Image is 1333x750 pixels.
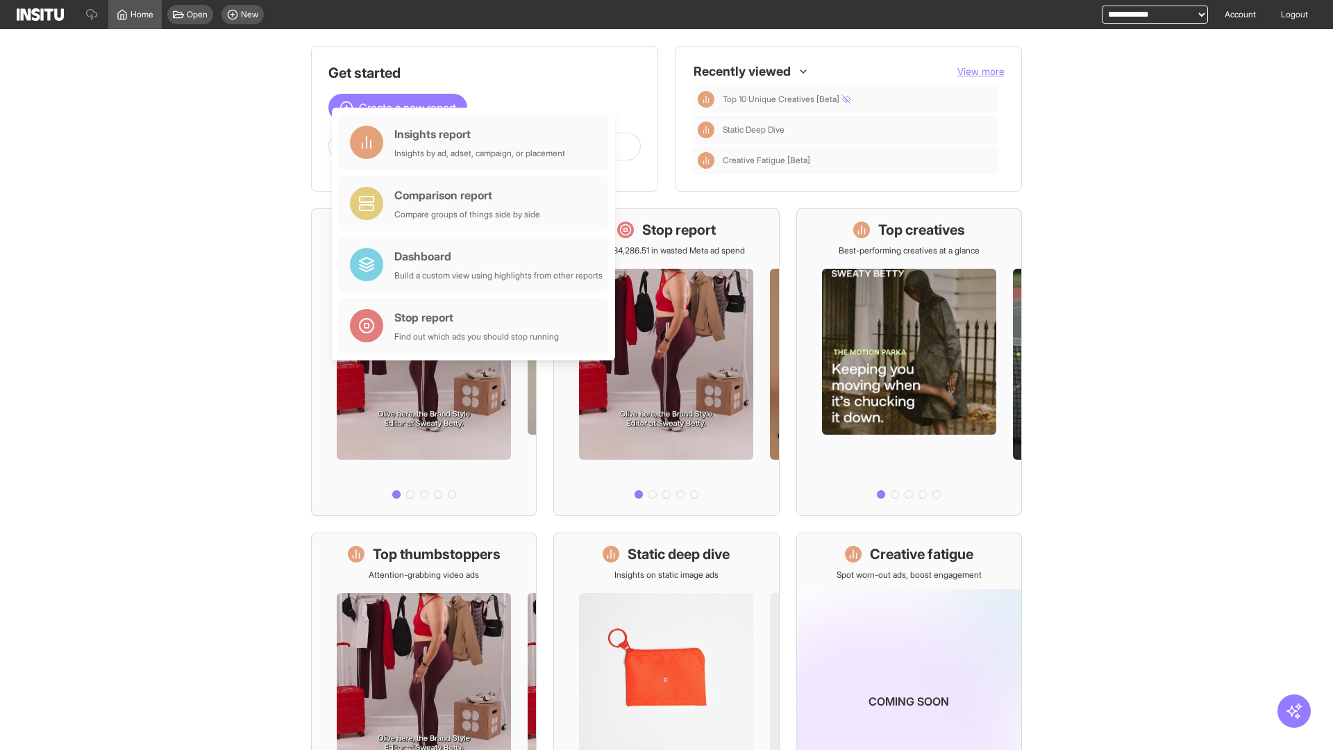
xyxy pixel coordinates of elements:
[328,63,641,83] h1: Get started
[796,208,1022,516] a: Top creativesBest-performing creatives at a glance
[373,544,501,564] h1: Top thumbstoppers
[957,65,1005,78] button: View more
[698,91,714,108] div: Insights
[394,331,559,342] div: Find out which ads you should stop running
[642,220,716,240] h1: Stop report
[614,569,719,581] p: Insights on static image ads
[878,220,965,240] h1: Top creatives
[187,9,208,20] span: Open
[17,8,64,21] img: Logo
[394,148,565,159] div: Insights by ad, adset, campaign, or placement
[723,155,810,166] span: Creative Fatigue [Beta]
[241,9,258,20] span: New
[723,94,850,105] span: Top 10 Unique Creatives [Beta]
[369,569,479,581] p: Attention-grabbing video ads
[723,155,994,166] span: Creative Fatigue [Beta]
[957,65,1005,77] span: View more
[698,122,714,138] div: Insights
[628,544,730,564] h1: Static deep dive
[131,9,153,20] span: Home
[311,208,537,516] a: What's live nowSee all active ads instantly
[723,124,785,135] span: Static Deep Dive
[723,94,994,105] span: Top 10 Unique Creatives [Beta]
[839,245,980,256] p: Best-performing creatives at a glance
[723,124,994,135] span: Static Deep Dive
[394,248,603,265] div: Dashboard
[394,209,540,220] div: Compare groups of things side by side
[328,94,467,122] button: Create a new report
[394,187,540,203] div: Comparison report
[394,126,565,142] div: Insights report
[359,99,456,116] span: Create a new report
[394,309,559,326] div: Stop report
[588,245,745,256] p: Save £34,286.51 in wasted Meta ad spend
[394,270,603,281] div: Build a custom view using highlights from other reports
[553,208,779,516] a: Stop reportSave £34,286.51 in wasted Meta ad spend
[698,152,714,169] div: Insights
